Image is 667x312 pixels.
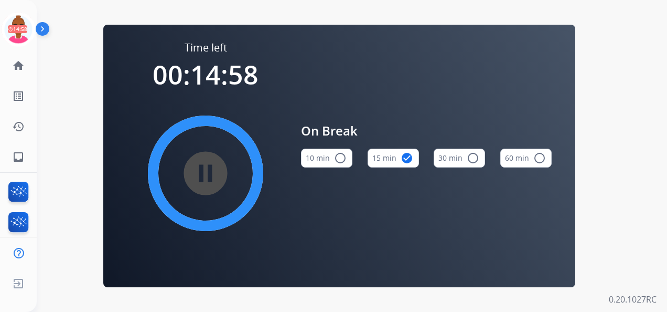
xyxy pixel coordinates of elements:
mat-icon: history [12,120,25,133]
span: 00:14:58 [153,57,259,92]
button: 60 min [500,149,552,168]
p: 0.20.1027RC [609,293,657,306]
mat-icon: list_alt [12,90,25,102]
button: 30 min [434,149,485,168]
button: 15 min [368,149,419,168]
button: 10 min [301,149,352,168]
mat-icon: home [12,59,25,72]
mat-icon: radio_button_unchecked [334,152,347,164]
span: Time left [185,40,227,55]
mat-icon: pause_circle_filled [199,167,212,180]
mat-icon: radio_button_unchecked [467,152,479,164]
span: On Break [301,121,552,140]
mat-icon: inbox [12,151,25,163]
mat-icon: radio_button_unchecked [533,152,546,164]
mat-icon: check_circle [401,152,413,164]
